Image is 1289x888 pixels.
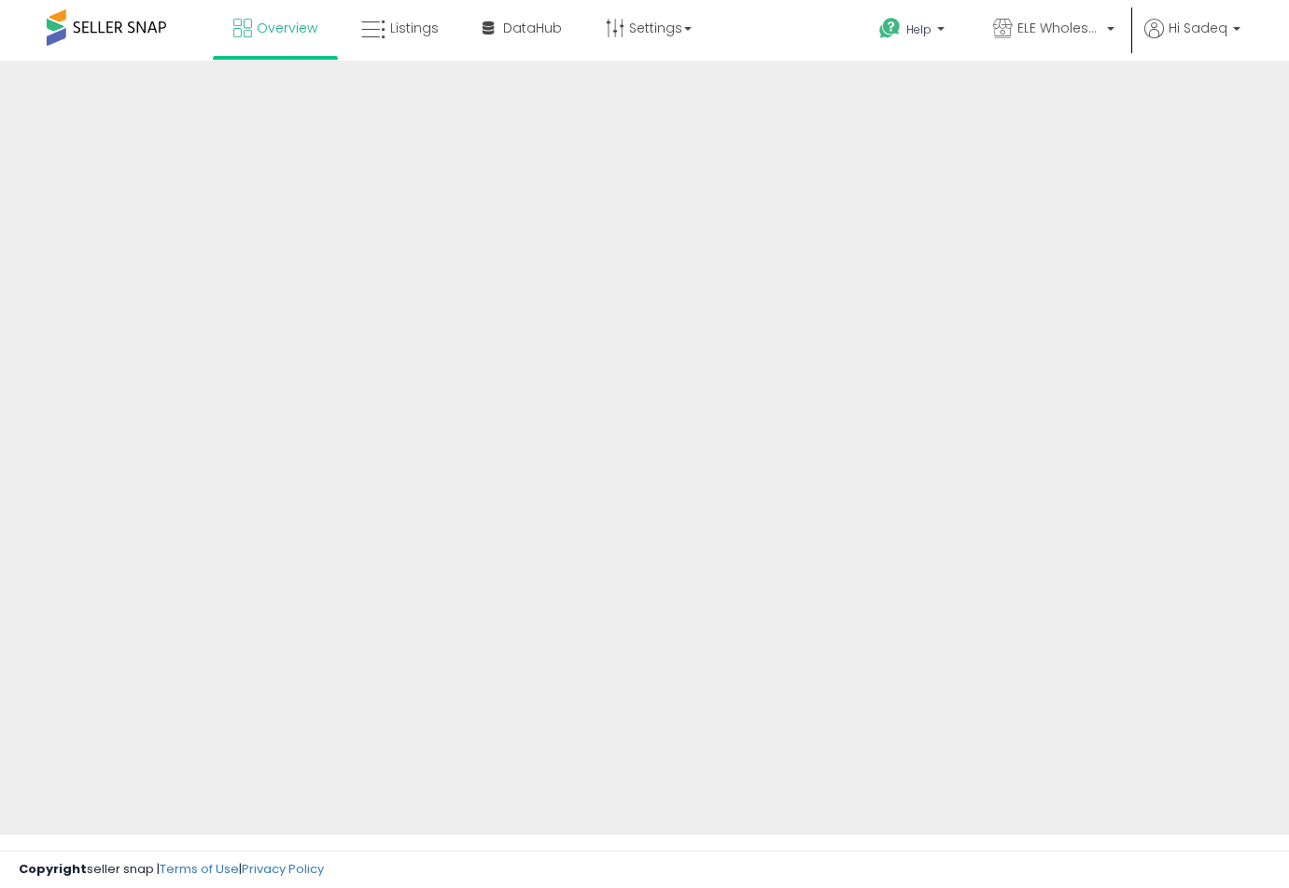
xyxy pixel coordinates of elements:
[1169,19,1227,37] span: Hi Sadeq
[503,19,562,37] span: DataHub
[906,21,932,37] span: Help
[257,19,317,37] span: Overview
[1144,19,1240,61] a: Hi Sadeq
[390,19,439,37] span: Listings
[864,3,963,61] a: Help
[1017,19,1101,37] span: ELE Wholesale
[878,17,902,40] i: Get Help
